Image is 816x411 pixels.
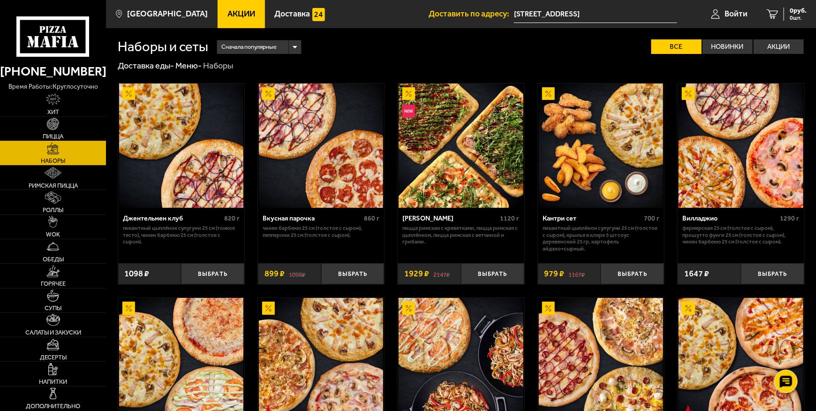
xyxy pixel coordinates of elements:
[544,269,565,278] span: 979 ₽
[43,256,64,262] span: Обеды
[429,10,514,18] span: Доставить по адресу:
[43,133,63,139] span: Пицца
[542,302,555,314] img: Акционный
[45,305,61,311] span: Супы
[514,6,677,23] input: Ваш адрес доставки
[263,214,362,222] div: Вкусная парочка
[41,158,65,164] span: Наборы
[601,263,664,284] button: Выбрать
[514,6,677,23] span: Ленинградская область, Всеволожский район, деревня Новое Девяткино, Арсенальная улица, 1
[644,214,659,222] span: 700 г
[399,84,523,208] img: Мама Миа
[402,105,415,117] img: Новинка
[263,225,379,238] p: Чикен Барбекю 25 см (толстое с сыром), Пепперони 25 см (толстое с сыром).
[119,84,244,208] img: Джентельмен клуб
[118,40,208,53] h1: Наборы и сеты
[538,84,664,208] a: АкционныйКантри сет
[123,225,240,245] p: Пикантный цыплёнок сулугуни 25 см (тонкое тесто), Чикен Барбекю 25 см (толстое с сыром).
[741,263,804,284] button: Выбрать
[122,302,135,314] img: Акционный
[47,109,59,115] span: Хит
[264,269,285,278] span: 899 ₽
[203,61,233,72] div: Наборы
[682,302,695,314] img: Акционный
[275,10,310,18] span: Доставка
[543,214,642,222] div: Кантри сет
[678,84,804,208] a: АкционныйВилладжио
[43,207,63,213] span: Роллы
[123,214,222,222] div: Джентельмен клуб
[181,263,244,284] button: Выбрать
[321,263,385,284] button: Выбрать
[262,302,275,314] img: Акционный
[227,10,255,18] span: Акции
[39,379,67,385] span: Напитки
[26,403,80,409] span: Дополнительно
[364,214,379,222] span: 860 г
[41,281,66,287] span: Горячее
[790,15,807,21] span: 0 шт.
[703,39,753,54] label: Новинки
[289,269,305,278] s: 1098 ₽
[124,269,149,278] span: 1098 ₽
[402,302,415,314] img: Акционный
[780,214,800,222] span: 1290 г
[40,354,67,360] span: Десерты
[684,269,709,278] span: 1647 ₽
[118,84,244,208] a: АкционныйДжентельмен клуб
[433,269,450,278] s: 2147 ₽
[679,84,803,208] img: Вилладжио
[398,84,524,208] a: АкционныйНовинкаМама Миа
[404,269,429,278] span: 1929 ₽
[500,214,520,222] span: 1120 г
[127,10,208,18] span: [GEOGRAPHIC_DATA]
[651,39,702,54] label: Все
[258,84,384,208] a: АкционныйВкусная парочка
[122,87,135,100] img: Акционный
[29,183,78,189] span: Римская пицца
[682,87,695,100] img: Акционный
[224,214,240,222] span: 820 г
[682,214,778,222] div: Вилладжио
[754,39,804,54] label: Акции
[312,8,325,21] img: 15daf4d41897b9f0e9f617042186c801.svg
[118,61,174,71] a: Доставка еды-
[539,84,664,208] img: Кантри сет
[461,263,524,284] button: Выбрать
[402,214,498,222] div: [PERSON_NAME]
[25,329,81,335] span: Салаты и закуски
[790,8,807,14] span: 0 руб.
[725,10,748,18] span: Войти
[542,87,555,100] img: Акционный
[175,61,202,71] a: Меню-
[262,87,275,100] img: Акционный
[543,225,659,252] p: Пикантный цыплёнок сулугуни 25 см (толстое с сыром), крылья в кляре 5 шт соус деревенский 25 гр, ...
[682,225,799,245] p: Фермерская 25 см (толстое с сыром), Прошутто Фунги 25 см (толстое с сыром), Чикен Барбекю 25 см (...
[259,84,384,208] img: Вкусная парочка
[569,269,585,278] s: 1167 ₽
[221,39,277,55] span: Сначала популярные
[46,231,60,237] span: WOK
[402,225,519,245] p: Пицца Римская с креветками, Пицца Римская с цыплёнком, Пицца Римская с ветчиной и грибами.
[402,87,415,100] img: Акционный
